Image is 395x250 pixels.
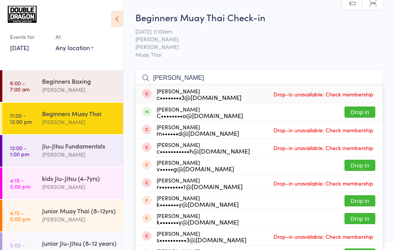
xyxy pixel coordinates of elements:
div: At [56,30,94,43]
time: 4:15 - 5:00 pm [10,177,30,189]
div: [PERSON_NAME] [42,150,116,159]
div: r•••••••••1@[DOMAIN_NAME] [157,183,243,189]
div: v•••••g@[DOMAIN_NAME] [157,166,234,172]
span: Drop-in unavailable: Check membership [272,177,375,189]
div: Junior Muay Thai (8-12yrs) [42,206,116,215]
div: Events for [10,30,48,43]
span: Drop-in unavailable: Check membership [272,124,375,136]
h2: Beginners Muay Thai Check-in [135,11,383,24]
div: k•••••••y@[DOMAIN_NAME] [157,219,239,225]
div: [PERSON_NAME] [157,159,234,172]
div: [PERSON_NAME] [42,85,116,94]
time: 11:00 - 12:00 pm [10,112,32,125]
div: Junior Jiu-Jitsu (8-12 years) [42,239,116,247]
img: Double Dragon Gym [8,6,37,23]
span: [PERSON_NAME] [135,43,371,51]
div: k•••••••y@[DOMAIN_NAME] [157,201,239,207]
time: 4:15 - 5:00 pm [10,209,30,222]
button: Drop in [344,160,375,171]
div: [PERSON_NAME] [157,177,243,189]
div: Beginners Boxing [42,77,116,85]
div: [PERSON_NAME] [157,106,243,118]
a: 6:00 -7:00 amBeginners Boxing[PERSON_NAME] [2,70,123,102]
div: [PERSON_NAME] [42,182,116,191]
input: Search [135,69,383,87]
a: [DATE] [10,43,29,52]
span: Drop-in unavailable: Check membership [272,142,375,154]
span: Drop-in unavailable: Check membership [272,231,375,242]
div: Jiu-Jitsu Fundamentals [42,142,116,150]
div: m••••••d@[DOMAIN_NAME] [157,130,239,136]
time: 12:00 - 1:00 pm [10,145,29,157]
a: 4:15 -5:00 pmkids Jiu-Jitsu (4-7yrs)[PERSON_NAME] [2,167,123,199]
div: c•••••••••••h@[DOMAIN_NAME] [157,148,250,154]
span: [DATE] 11:00am [135,27,371,35]
div: [PERSON_NAME] [157,213,239,225]
button: Drop in [344,106,375,118]
div: [PERSON_NAME] [157,195,239,207]
span: Muay Thai [135,51,383,58]
span: [PERSON_NAME] [135,35,371,43]
time: 6:00 - 7:00 am [10,80,30,92]
div: C••••••••o@[DOMAIN_NAME] [157,112,243,118]
div: [PERSON_NAME] [157,142,250,154]
div: kids Jiu-Jitsu (4-7yrs) [42,174,116,182]
div: [PERSON_NAME] [42,215,116,224]
div: [PERSON_NAME] [157,230,246,243]
button: Drop in [344,213,375,224]
div: s••••••••••3@[DOMAIN_NAME] [157,236,246,243]
div: Beginners Muay Thai [42,109,116,118]
div: Any location [56,43,94,52]
div: c••••••••3@[DOMAIN_NAME] [157,94,241,100]
div: [PERSON_NAME] [157,88,241,100]
button: Drop in [344,195,375,206]
a: 12:00 -1:00 pmJiu-Jitsu Fundamentals[PERSON_NAME] [2,135,123,167]
div: [PERSON_NAME] [157,124,239,136]
a: 11:00 -12:00 pmBeginners Muay Thai[PERSON_NAME] [2,103,123,134]
div: [PERSON_NAME] [42,118,116,127]
a: 4:15 -5:00 pmJunior Muay Thai (8-12yrs)[PERSON_NAME] [2,200,123,231]
span: Drop-in unavailable: Check membership [272,88,375,100]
